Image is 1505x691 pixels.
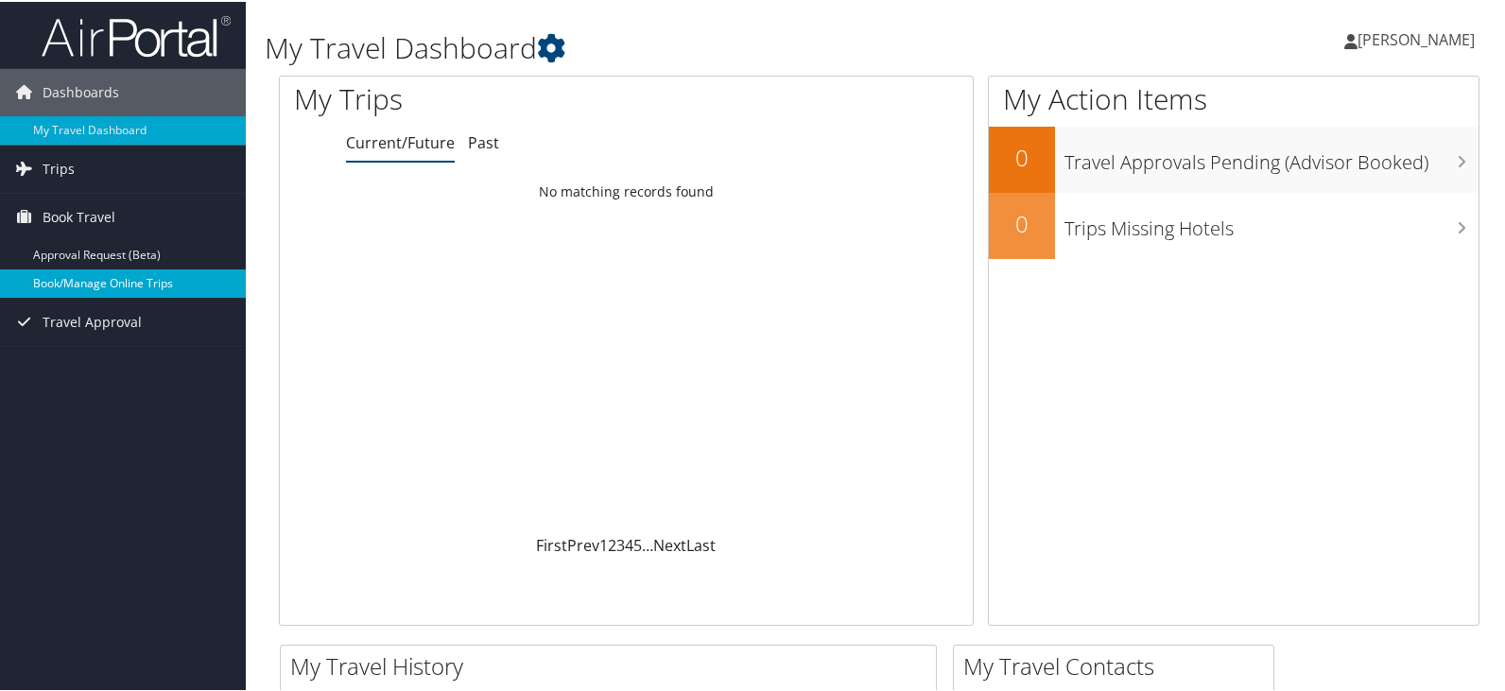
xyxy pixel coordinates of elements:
a: 2 [608,533,616,554]
a: First [536,533,567,554]
td: No matching records found [280,173,973,207]
span: Trips [43,144,75,191]
h2: My Travel History [290,648,936,681]
a: Current/Future [346,130,455,151]
a: Next [653,533,686,554]
h1: My Action Items [989,78,1479,117]
h3: Trips Missing Hotels [1064,204,1479,240]
a: Past [468,130,499,151]
a: 0Trips Missing Hotels [989,191,1479,257]
span: Book Travel [43,192,115,239]
a: 0Travel Approvals Pending (Advisor Booked) [989,125,1479,191]
span: [PERSON_NAME] [1358,27,1475,48]
a: Last [686,533,716,554]
a: 5 [633,533,642,554]
span: … [642,533,653,554]
h1: My Trips [294,78,669,117]
a: 1 [599,533,608,554]
a: [PERSON_NAME] [1344,9,1494,66]
a: 4 [625,533,633,554]
h2: 0 [989,206,1055,238]
h1: My Travel Dashboard [265,26,1084,66]
span: Dashboards [43,67,119,114]
span: Travel Approval [43,297,142,344]
h2: My Travel Contacts [963,648,1273,681]
h2: 0 [989,140,1055,172]
img: airportal-logo.png [42,12,231,57]
h3: Travel Approvals Pending (Advisor Booked) [1064,138,1479,174]
a: 3 [616,533,625,554]
a: Prev [567,533,599,554]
